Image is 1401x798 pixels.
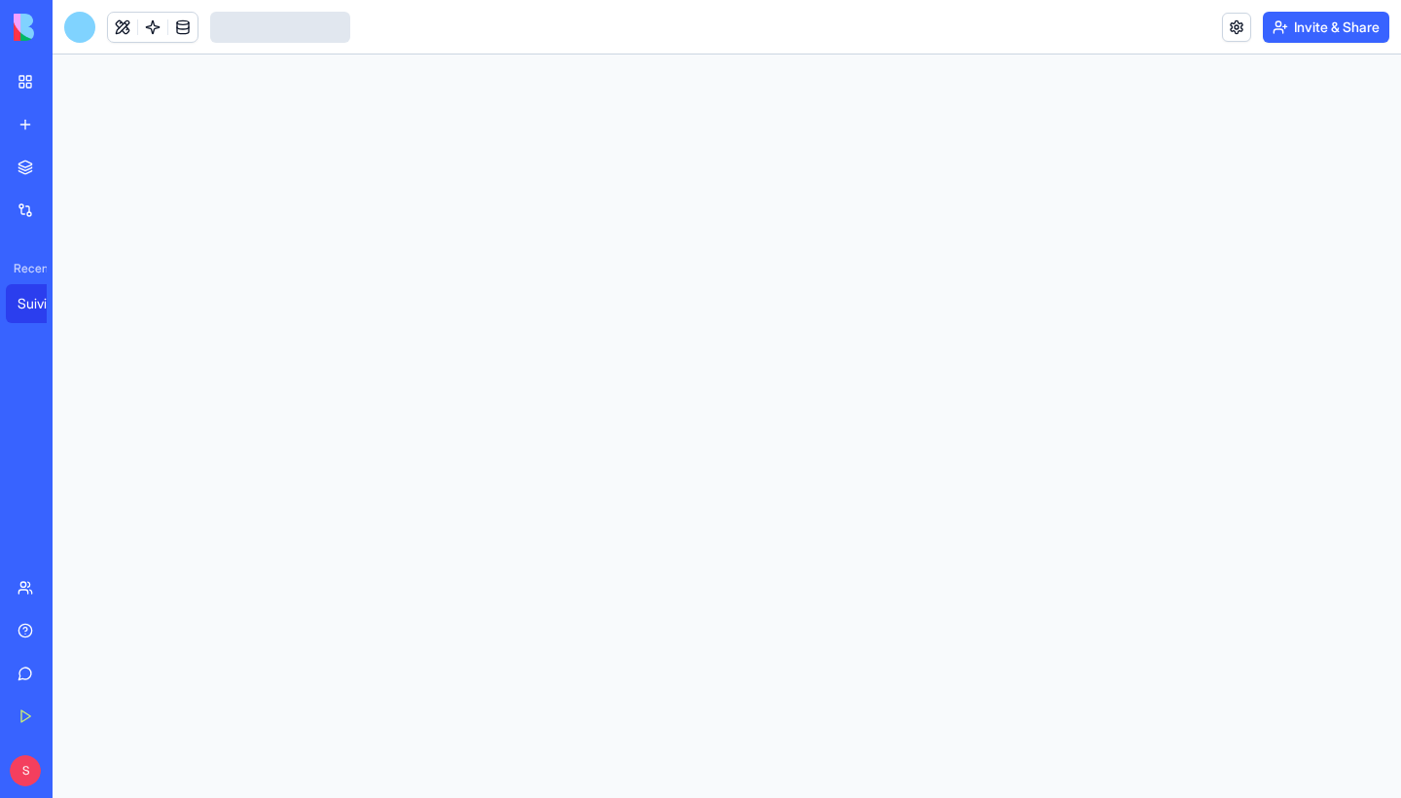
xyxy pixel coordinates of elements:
button: Invite & Share [1263,12,1389,43]
span: S [10,755,41,786]
img: logo [14,14,134,41]
a: Suivi Interventions Artisans [6,284,84,323]
span: Recent [6,261,47,276]
div: Suivi Interventions Artisans [18,294,72,313]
